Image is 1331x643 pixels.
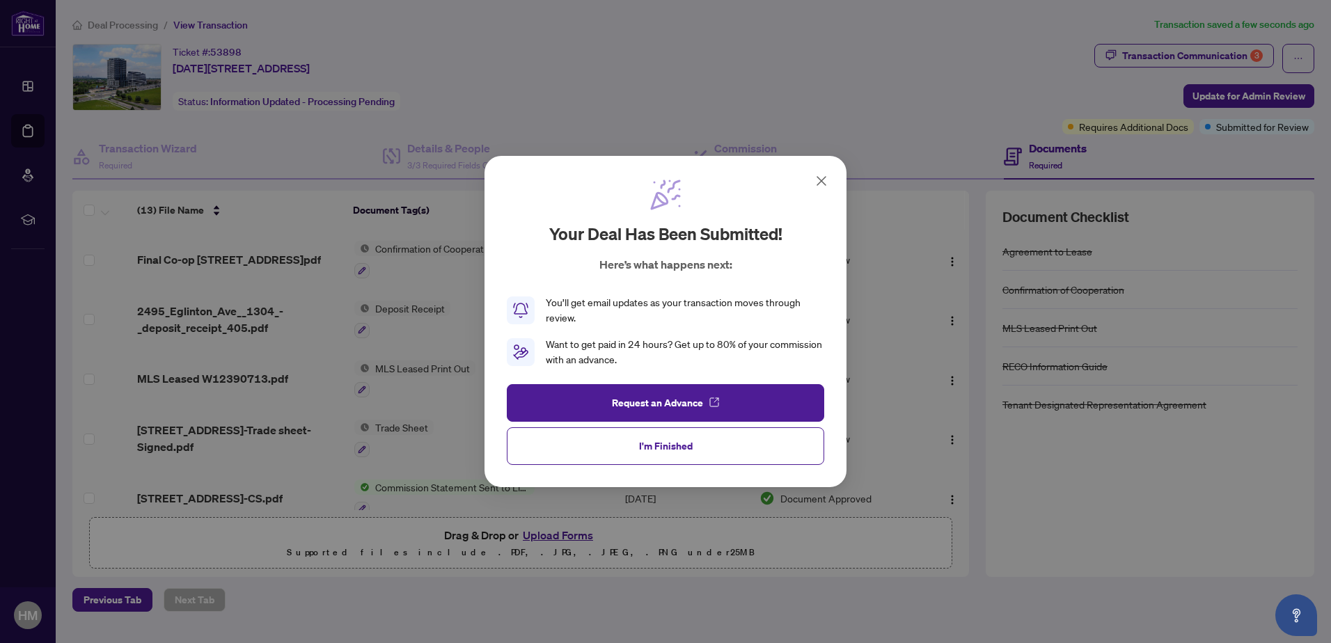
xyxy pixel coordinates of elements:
button: I'm Finished [507,427,824,465]
span: Request an Advance [612,392,703,414]
div: You’ll get email updates as your transaction moves through review. [546,295,824,326]
button: Open asap [1275,594,1317,636]
h2: Your deal has been submitted! [549,223,782,245]
button: Request an Advance [507,384,824,422]
div: Want to get paid in 24 hours? Get up to 80% of your commission with an advance. [546,337,824,367]
p: Here’s what happens next: [599,256,732,273]
span: I'm Finished [639,435,693,457]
